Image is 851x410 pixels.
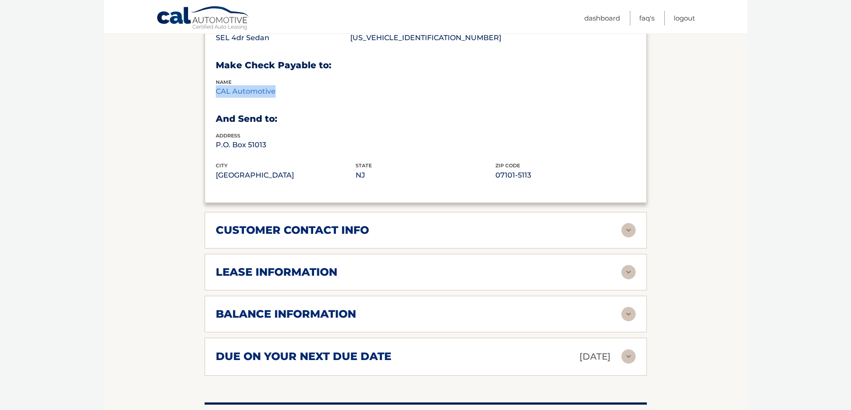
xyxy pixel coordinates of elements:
[621,265,636,279] img: accordion-rest.svg
[495,162,520,169] span: zip code
[621,307,636,321] img: accordion-rest.svg
[621,223,636,237] img: accordion-rest.svg
[216,113,636,124] h3: And Send to:
[216,162,227,169] span: city
[356,169,495,182] p: NJ
[216,265,337,279] h2: lease information
[216,139,356,151] p: P.O. Box 51013
[350,32,501,44] p: [US_VEHICLE_IDENTIFICATION_NUMBER]
[216,85,356,98] p: CAL Automotive
[216,307,356,321] h2: balance information
[216,133,240,139] span: address
[216,60,636,71] h3: Make Check Payable to:
[216,79,231,85] span: name
[156,6,250,32] a: Cal Automotive
[356,162,372,169] span: state
[495,169,635,182] p: 07101-5113
[216,224,369,237] h2: customer contact info
[674,11,695,25] a: Logout
[216,32,350,44] p: SEL 4dr Sedan
[584,11,620,25] a: Dashboard
[579,349,611,364] p: [DATE]
[216,350,391,363] h2: due on your next due date
[216,169,356,182] p: [GEOGRAPHIC_DATA]
[639,11,654,25] a: FAQ's
[621,349,636,364] img: accordion-rest.svg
